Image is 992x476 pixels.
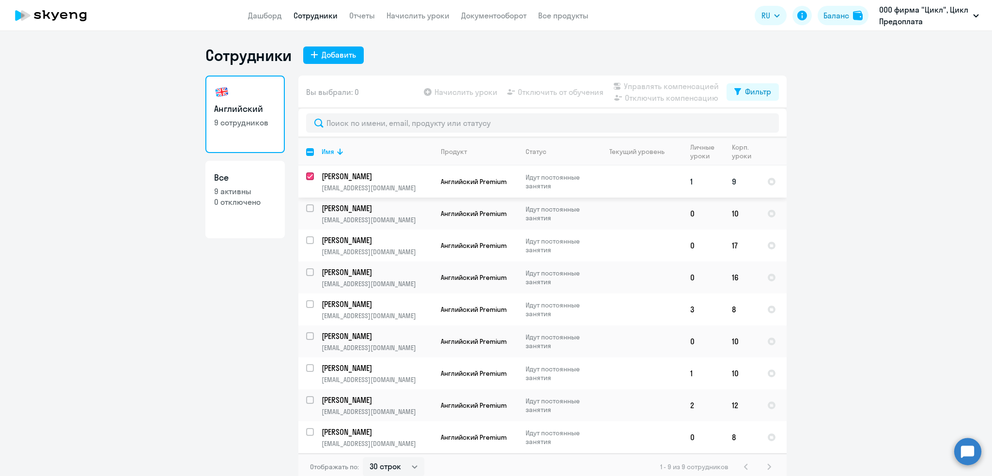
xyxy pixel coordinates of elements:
[322,331,433,341] a: [PERSON_NAME]
[322,235,433,246] a: [PERSON_NAME]
[310,462,359,471] span: Отображать по:
[526,147,592,156] div: Статус
[724,293,759,325] td: 8
[682,230,724,261] td: 0
[732,143,759,160] div: Корп. уроки
[441,241,507,250] span: Английский Premium
[306,113,779,133] input: Поиск по имени, email, продукту или статусу
[322,49,356,61] div: Добавить
[538,11,589,20] a: Все продукты
[682,166,724,198] td: 1
[526,333,592,350] p: Идут постоянные занятия
[461,11,527,20] a: Документооборот
[441,273,507,282] span: Английский Premium
[322,267,433,277] a: [PERSON_NAME]
[322,427,433,437] a: [PERSON_NAME]
[526,397,592,414] p: Идут постоянные занятия
[322,311,433,320] p: [EMAIL_ADDRESS][DOMAIN_NAME]
[526,269,592,286] p: Идут постоянные занятия
[441,305,507,314] span: Английский Premium
[349,11,375,20] a: Отчеты
[205,76,285,153] a: Английский9 сотрудников
[322,203,433,214] a: [PERSON_NAME]
[322,299,433,309] a: [PERSON_NAME]
[441,337,507,346] span: Английский Premium
[526,205,592,222] p: Идут постоянные занятия
[818,6,868,25] button: Балансbalance
[387,11,449,20] a: Начислить уроки
[322,439,433,448] p: [EMAIL_ADDRESS][DOMAIN_NAME]
[682,389,724,421] td: 2
[724,325,759,357] td: 10
[682,421,724,453] td: 0
[761,10,770,21] span: RU
[322,427,431,437] p: [PERSON_NAME]
[248,11,282,20] a: Дашборд
[322,343,433,352] p: [EMAIL_ADDRESS][DOMAIN_NAME]
[526,237,592,254] p: Идут постоянные занятия
[526,173,592,190] p: Идут постоянные занятия
[732,143,753,160] div: Корп. уроки
[214,117,276,128] p: 9 сотрудников
[526,365,592,382] p: Идут постоянные занятия
[441,401,507,410] span: Английский Premium
[874,4,984,27] button: ООО фирма "Цикл", Цикл Предоплата
[322,247,433,256] p: [EMAIL_ADDRESS][DOMAIN_NAME]
[214,197,276,207] p: 0 отключено
[755,6,787,25] button: RU
[441,209,507,218] span: Английский Premium
[322,215,433,224] p: [EMAIL_ADDRESS][DOMAIN_NAME]
[853,11,863,20] img: balance
[682,357,724,389] td: 1
[214,84,230,100] img: english
[322,363,431,373] p: [PERSON_NAME]
[724,198,759,230] td: 10
[322,147,334,156] div: Имя
[214,171,276,184] h3: Все
[303,46,364,64] button: Добавить
[823,10,849,21] div: Баланс
[322,299,431,309] p: [PERSON_NAME]
[322,395,431,405] p: [PERSON_NAME]
[322,395,433,405] a: [PERSON_NAME]
[322,184,433,192] p: [EMAIL_ADDRESS][DOMAIN_NAME]
[609,147,665,156] div: Текущий уровень
[727,83,779,101] button: Фильтр
[441,147,517,156] div: Продукт
[600,147,682,156] div: Текущий уровень
[682,198,724,230] td: 0
[322,279,433,288] p: [EMAIL_ADDRESS][DOMAIN_NAME]
[214,103,276,115] h3: Английский
[322,375,433,384] p: [EMAIL_ADDRESS][DOMAIN_NAME]
[322,331,431,341] p: [PERSON_NAME]
[724,166,759,198] td: 9
[441,369,507,378] span: Английский Premium
[322,147,433,156] div: Имя
[205,46,292,65] h1: Сотрудники
[682,325,724,357] td: 0
[205,161,285,238] a: Все9 активны0 отключено
[724,421,759,453] td: 8
[526,429,592,446] p: Идут постоянные занятия
[322,407,433,416] p: [EMAIL_ADDRESS][DOMAIN_NAME]
[724,261,759,293] td: 16
[441,177,507,186] span: Английский Premium
[745,86,771,97] div: Фильтр
[322,171,431,182] p: [PERSON_NAME]
[724,230,759,261] td: 17
[724,357,759,389] td: 10
[441,147,467,156] div: Продукт
[322,363,433,373] a: [PERSON_NAME]
[306,86,359,98] span: Вы выбрали: 0
[526,147,546,156] div: Статус
[660,462,728,471] span: 1 - 9 из 9 сотрудников
[294,11,338,20] a: Сотрудники
[322,171,433,182] a: [PERSON_NAME]
[322,267,431,277] p: [PERSON_NAME]
[690,143,724,160] div: Личные уроки
[724,389,759,421] td: 12
[441,433,507,442] span: Английский Premium
[322,235,431,246] p: [PERSON_NAME]
[214,186,276,197] p: 9 активны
